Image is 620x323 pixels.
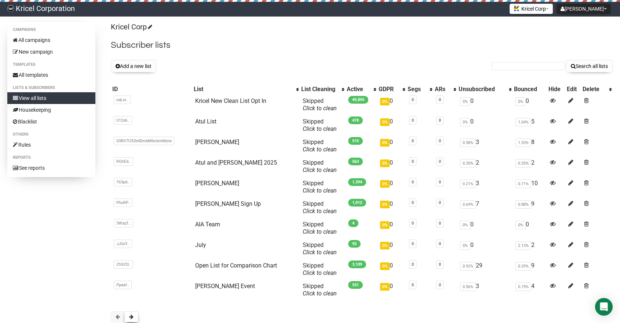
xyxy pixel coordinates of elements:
a: 0 [412,241,414,246]
span: 0% [380,242,390,250]
td: 0 [377,115,406,136]
button: Add a new list [111,60,156,72]
th: ID: No sort applied, sorting is disabled [111,84,192,94]
div: Bounced [514,86,546,93]
a: Rules [7,139,95,151]
span: Ppaaf.. [114,281,132,289]
div: List Cleaning [301,86,338,93]
span: PhuRP.. [114,198,132,207]
span: 1,394 [348,178,366,186]
td: 0 [377,156,406,177]
a: 0 [412,97,414,102]
td: 0 [377,218,406,238]
td: 2 [513,156,547,177]
a: Click to clean [303,249,337,256]
span: 0.88% [515,200,531,209]
a: 0 [412,262,414,267]
img: 79b6858f2fdb6f0bdcc40461c13748f9 [7,5,14,12]
span: 0.29% [515,262,531,270]
a: July [195,241,206,248]
a: Open List for Comparison Chart [195,262,277,269]
span: 0% [380,98,390,105]
div: Segs [408,86,426,93]
span: Skipped [303,262,337,276]
span: U12x6.. [114,116,132,125]
a: [PERSON_NAME] [195,139,239,146]
td: 0 [377,177,406,197]
div: ARs [435,86,450,93]
span: 0.75% [515,283,531,291]
span: 0% [380,159,390,167]
button: Kricel Corp [510,4,553,14]
a: [PERSON_NAME] Sign Up [195,200,261,207]
a: See reports [7,162,95,174]
div: Open Intercom Messenger [595,298,613,316]
td: 9 [513,259,547,280]
th: Unsubscribed: No sort applied, activate to apply an ascending sort [457,84,513,94]
li: Templates [7,60,95,69]
td: 9 [513,197,547,218]
span: 0.58% [460,139,476,147]
span: Skipped [303,180,337,194]
td: 0 [377,280,406,300]
a: Click to clean [303,290,337,297]
a: 0 [439,262,441,267]
span: 0% [380,139,390,147]
a: 0 [439,241,441,246]
a: 0 [412,159,414,164]
th: List Cleaning: No sort applied, activate to apply an ascending sort [300,84,345,94]
div: GDPR [379,86,399,93]
a: 0 [439,159,441,164]
td: 0 [377,136,406,156]
span: 0% [515,97,526,106]
th: Active: No sort applied, activate to apply an ascending sort [345,84,377,94]
a: Click to clean [303,166,337,173]
span: 0.21% [460,180,476,188]
td: 8 [513,136,547,156]
span: 2.13% [515,241,531,250]
a: 0 [439,97,441,102]
button: Search all lists [566,60,613,72]
span: Skipped [303,97,337,112]
span: ZhSCD.. [114,260,133,269]
span: 3,109 [348,261,366,268]
a: Kricel New Clean List Opt In [195,97,266,104]
span: RQhEd.. [114,157,133,166]
td: 0 [377,238,406,259]
li: Others [7,130,95,139]
span: G9BV7U32b4DmbMbcbmMyiw [114,137,174,145]
span: 531 [348,281,363,289]
span: 0% [380,262,390,270]
td: 0 [513,94,547,115]
span: Skipped [303,200,337,215]
a: Click to clean [303,187,337,194]
span: 0.69% [460,200,476,209]
td: 2 [457,156,513,177]
span: 0% [515,221,526,229]
td: 2 [513,238,547,259]
th: GDPR: No sort applied, activate to apply an ascending sort [377,84,406,94]
span: 0% [380,180,390,188]
div: Edit [567,86,580,93]
span: 4 [348,219,358,227]
div: Delete [583,86,605,93]
h2: Subscriber lists [111,39,613,52]
a: Click to clean [303,146,337,153]
th: List: No sort applied, activate to apply an ascending sort [192,84,300,94]
span: 478 [348,116,363,124]
div: ID [112,86,191,93]
th: Delete: No sort applied, activate to apply an ascending sort [581,84,613,94]
span: 0% [460,241,470,250]
span: 92 [348,240,361,248]
td: 0 [377,197,406,218]
a: 0 [412,283,414,287]
td: 29 [457,259,513,280]
span: 1.04% [515,118,531,126]
span: Skipped [303,283,337,297]
span: Skipped [303,241,337,256]
span: 515 [348,137,363,145]
span: 0% [460,97,470,106]
td: 0 [457,94,513,115]
div: Unsubscribed [459,86,505,93]
li: Lists & subscribers [7,83,95,92]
